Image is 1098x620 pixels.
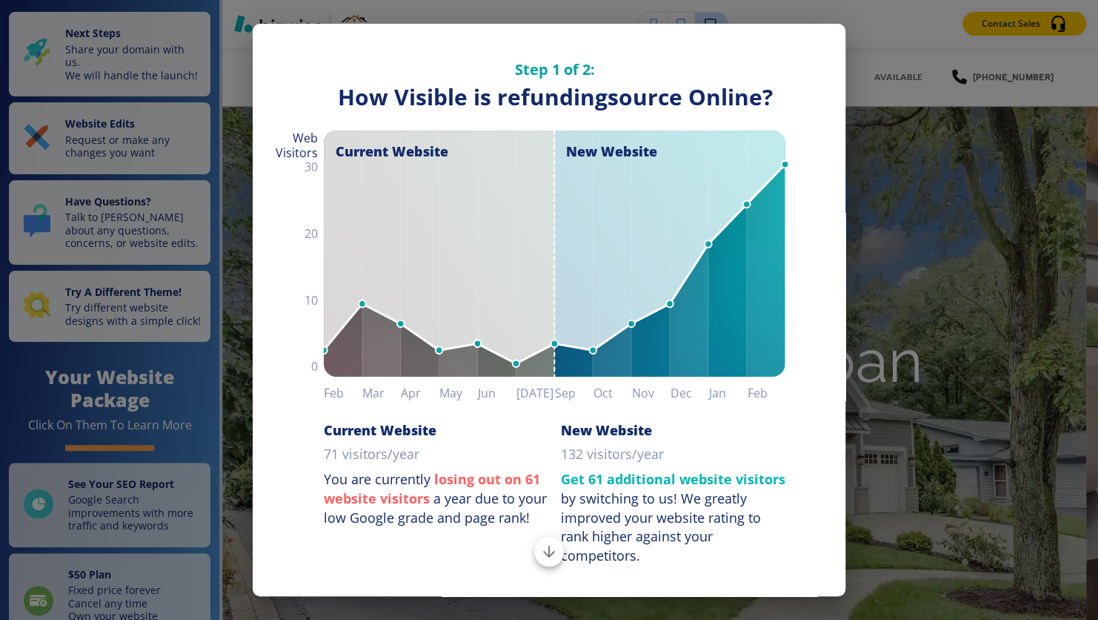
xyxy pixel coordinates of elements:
h6: Mar [362,383,401,403]
h6: Nov [632,383,671,403]
h6: Apr [401,383,439,403]
h6: Jun [478,383,516,403]
p: by switching to us! [561,470,786,566]
h6: Feb [324,383,362,403]
div: We greatly improved your website rating to rank higher against your competitors. [561,489,761,564]
h6: Current Website [324,421,436,439]
h6: Dec [671,383,709,403]
h6: Feb [748,383,786,403]
h6: [DATE] [516,383,555,403]
p: 71 visitors/year [324,445,419,464]
p: 132 visitors/year [561,445,664,464]
p: You are currently a year due to your low Google grade and page rank! [324,470,549,527]
button: Scroll to bottom [534,537,564,567]
h6: New Website [561,421,652,439]
strong: losing out on 61 website visitors [324,470,540,507]
h6: Jan [709,383,748,403]
h6: Oct [593,383,632,403]
h6: Sep [555,383,593,403]
strong: Get 61 additional website visitors [561,470,785,488]
h6: May [439,383,478,403]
